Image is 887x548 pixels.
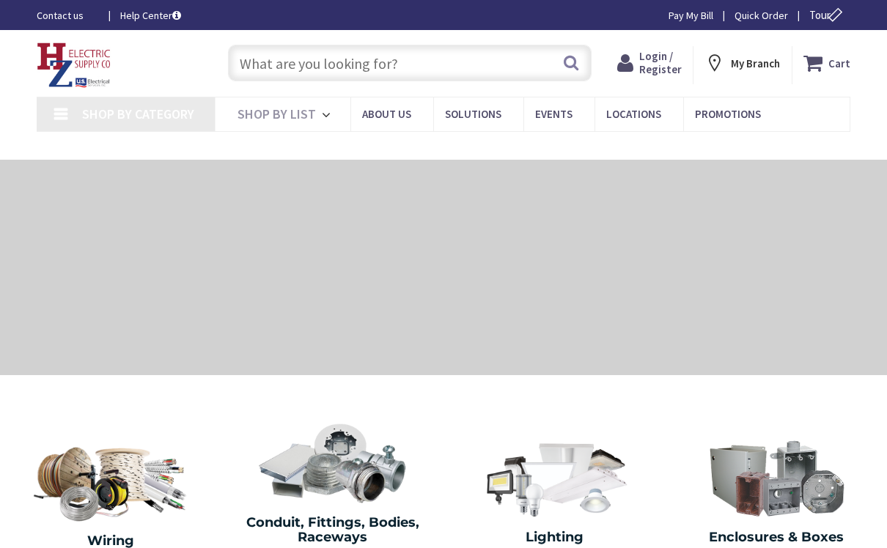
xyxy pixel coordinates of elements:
[606,107,661,121] span: Locations
[535,107,573,121] span: Events
[735,8,788,23] a: Quick Order
[704,50,780,76] div: My Branch
[617,50,682,76] a: Login / Register
[238,105,316,122] span: Shop By List
[82,105,194,122] span: Shop By Category
[233,516,433,545] h2: Conduit, Fittings, Bodies, Raceways
[228,45,592,81] input: What are you looking for?
[731,56,780,70] strong: My Branch
[37,42,111,88] img: HZ Electric Supply
[695,107,761,121] span: Promotions
[828,50,850,76] strong: Cart
[362,107,411,121] span: About Us
[677,530,877,545] h2: Enclosures & Boxes
[120,8,181,23] a: Help Center
[803,50,850,76] a: Cart
[669,8,713,23] a: Pay My Bill
[639,49,682,76] span: Login / Register
[37,8,97,23] a: Contact us
[445,107,501,121] span: Solutions
[454,530,655,545] h2: Lighting
[809,8,847,22] span: Tour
